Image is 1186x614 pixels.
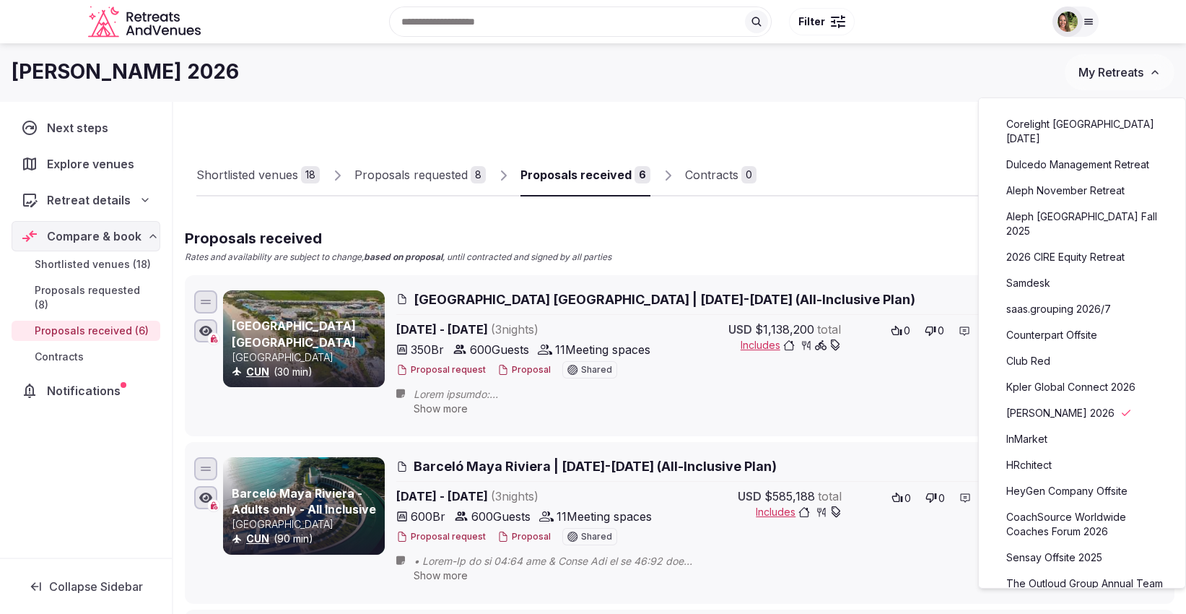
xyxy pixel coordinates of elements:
[396,531,486,543] button: Proposal request
[1078,65,1143,79] span: My Retreats
[414,290,915,308] span: [GEOGRAPHIC_DATA] [GEOGRAPHIC_DATA] | [DATE]-[DATE] (All-Inclusive Plan)
[196,155,320,196] a: Shortlisted venues18
[232,486,376,516] a: Barceló Maya Riviera - Adults only - All Inclusive
[12,113,160,143] a: Next steps
[938,491,945,506] span: 0
[246,366,269,378] a: CUN
[47,191,131,209] span: Retreat details
[921,488,949,508] button: 0
[741,338,841,353] button: Includes
[756,505,842,519] button: Includes
[12,280,160,315] a: Proposals requested (8)
[685,155,756,196] a: Contracts0
[12,149,160,179] a: Explore venues
[817,321,841,338] span: total
[581,366,612,374] span: Shared
[685,166,738,183] div: Contracts
[789,8,855,35] button: Filter
[886,321,915,341] button: 0
[35,350,84,364] span: Contracts
[35,257,151,272] span: Shortlisted venues (18)
[993,350,1171,373] a: Club Red
[497,531,551,543] button: Proposal
[47,119,114,137] span: Next steps
[497,364,551,376] button: Proposal
[728,321,752,338] span: USD
[993,205,1171,243] a: Aleph [GEOGRAPHIC_DATA] Fall 2025
[414,457,777,475] span: Barceló Maya Riviera | [DATE]-[DATE] (All-Inclusive Plan)
[520,155,650,196] a: Proposals received6
[993,376,1171,399] a: Kpler Global Connect 2026
[920,321,949,341] button: 0
[904,324,910,338] span: 0
[12,58,239,86] h1: [PERSON_NAME] 2026
[993,454,1171,477] a: HRchitect
[993,402,1171,425] a: [PERSON_NAME] 2026
[491,489,539,503] span: ( 3 night s )
[185,251,611,264] p: Rates and availability are subject to change, , until contracted and signed by all parties
[520,166,632,183] div: Proposals received
[741,166,756,183] div: 0
[232,517,382,532] p: [GEOGRAPHIC_DATA]
[47,155,140,173] span: Explore venues
[993,480,1171,503] a: HeyGen Company Offsite
[396,364,486,376] button: Proposal request
[35,283,154,312] span: Proposals requested (8)
[887,488,915,508] button: 0
[635,166,650,183] div: 6
[35,324,149,338] span: Proposals received (6)
[246,532,269,545] a: CUN
[47,228,141,245] span: Compare & book
[354,166,468,183] div: Proposals requested
[414,569,468,581] span: Show more
[764,488,815,505] span: $585,188
[354,155,486,196] a: Proposals requested8
[12,571,160,602] button: Collapse Sidebar
[196,166,298,183] div: Shortlisted venues
[414,554,1043,568] span: • Lorem-Ip do si 04:64 ame & Conse Adi el se 46:92 doe * TEM INCIDIDUN UTLABORE  Etdolor magna a...
[396,321,650,338] span: [DATE] - [DATE]
[581,532,612,541] span: Shared
[738,488,762,505] span: USD
[232,365,382,379] div: (30 min)
[555,341,650,358] span: 11 Meeting spaces
[47,382,126,399] span: Notifications
[12,347,160,367] a: Contracts
[246,532,269,546] button: CUN
[414,387,1043,402] span: Lorem ipsumdo: * Sitame Consectet Adi. Elitsed doei t/ incidi utla. Etdolor. Magnaal Enimad mi Ve...
[904,491,911,506] span: 0
[88,6,204,38] svg: Retreats and Venues company logo
[993,179,1171,202] a: Aleph November Retreat
[993,272,1171,295] a: Samdesk
[246,365,269,379] button: CUN
[993,572,1171,610] a: The Outloud Group Annual Team Offsite
[557,508,652,525] span: 11 Meeting spaces
[471,166,486,183] div: 8
[993,324,1171,347] a: Counterpart Offsite
[755,321,814,338] span: $1,138,200
[993,506,1171,543] a: CoachSource Worldwide Coaches Forum 2026
[411,508,445,525] span: 600 Br
[301,166,320,183] div: 18
[411,341,444,358] span: 350 Br
[232,532,382,546] div: (90 min)
[232,319,356,349] a: [GEOGRAPHIC_DATA] [GEOGRAPHIC_DATA]
[993,298,1171,321] a: saas.grouping 2026/7
[364,251,442,262] strong: based on proposal
[414,402,468,415] span: Show more
[993,153,1171,176] a: Dulcedo Management Retreat
[471,508,531,525] span: 600 Guests
[49,579,143,594] span: Collapse Sidebar
[993,546,1171,569] a: Sensay Offsite 2025
[993,428,1171,451] a: InMarket
[12,321,160,341] a: Proposals received (6)
[232,350,382,365] p: [GEOGRAPHIC_DATA]
[470,341,529,358] span: 600 Guests
[12,254,160,274] a: Shortlisted venues (18)
[396,488,652,505] span: [DATE] - [DATE]
[1058,12,1078,32] img: Shay Tippie
[993,113,1171,150] a: Corelight [GEOGRAPHIC_DATA] [DATE]
[798,14,825,29] span: Filter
